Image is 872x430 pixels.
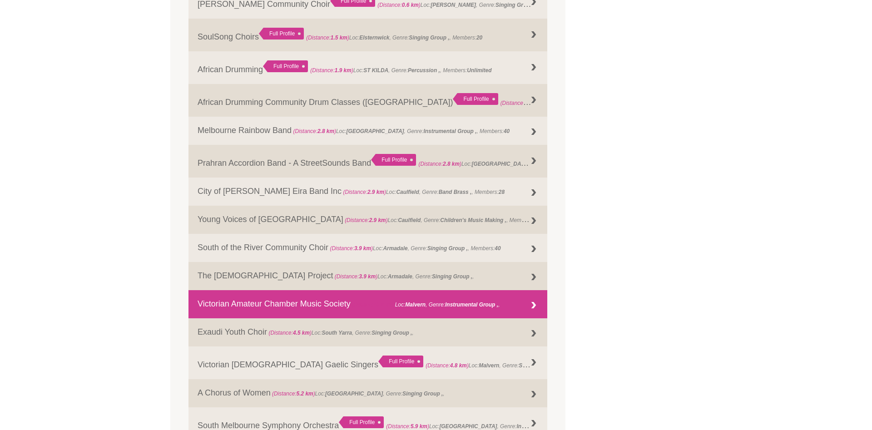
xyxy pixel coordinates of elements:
strong: Malvern [479,362,499,369]
span: Loc: , Genre: , Members: [342,189,505,195]
a: A Chorus of Women (Distance:5.2 km)Loc:[GEOGRAPHIC_DATA], Genre:Singing Group ,, [188,379,547,407]
span: Loc: , Genre: , Members: [292,128,510,134]
a: Victorian Amateur Chamber Music Society (Distance:3.9 km)Loc:Malvern, Genre:Instrumental Group ,, [188,290,547,318]
strong: 4.5 km [293,330,310,336]
span: (Distance: ) [268,330,312,336]
span: (Distance: ) [330,245,373,252]
strong: [GEOGRAPHIC_DATA] [471,158,529,168]
strong: Children's Music Making , [440,217,506,223]
a: Melbourne Rainbow Band (Distance:2.8 km)Loc:[GEOGRAPHIC_DATA], Genre:Instrumental Group ,, Member... [188,117,547,145]
a: SoulSong Choirs Full Profile (Distance:1.5 km)Loc:Elsternwick, Genre:Singing Group ,, Members:20 [188,19,547,51]
strong: Instrumental Group , [424,128,477,134]
strong: 28 [499,189,505,195]
span: (Distance: ) [293,128,336,134]
strong: [PERSON_NAME] [431,2,476,8]
a: African Drumming Community Drum Classes ([GEOGRAPHIC_DATA]) Full Profile (Distance:1.9 km)Loc:, G... [188,84,547,117]
div: Full Profile [263,60,308,72]
div: Full Profile [339,416,384,428]
strong: Band Brass , [439,189,472,195]
span: Loc: , Genre: , Members: [310,67,491,74]
strong: 5.2 km [297,390,313,397]
strong: 2.8 km [317,128,334,134]
a: Victorian [DEMOGRAPHIC_DATA] Gaelic Singers Full Profile (Distance:4.8 km)Loc:Malvern, Genre:Sing... [188,346,547,379]
span: (Distance: ) [310,67,353,74]
span: (Distance: ) [335,273,378,280]
strong: 2.9 km [367,189,384,195]
span: (Distance: ) [500,98,544,107]
span: (Distance: ) [386,423,429,430]
a: Prahran Accordion Band - A StreetSounds Band Full Profile (Distance:2.8 km)Loc:[GEOGRAPHIC_DATA],... [188,145,547,178]
span: Loc: , Genre: , Members: [306,35,482,41]
strong: Instrumental Group , [445,301,498,308]
span: (Distance: ) [352,301,395,308]
strong: Singing Group , [427,245,468,252]
strong: 3.9 km [359,273,376,280]
a: City of [PERSON_NAME] Eira Band Inc (Distance:2.9 km)Loc:Caulfield, Genre:Band Brass ,, Members:28 [188,178,547,206]
strong: [GEOGRAPHIC_DATA] [346,128,404,134]
div: Full Profile [259,28,304,40]
strong: Singing Group , [402,390,443,397]
span: (Distance: ) [377,2,421,8]
span: Loc: , Genre: , [271,390,445,397]
strong: 40 [504,128,510,134]
strong: 2.9 km [369,217,386,223]
strong: 4.8 km [450,362,467,369]
span: Loc: , Genre: , [500,98,627,107]
strong: Singing Group , [519,360,559,369]
a: South of the River Community Choir (Distance:3.9 km)Loc:Armadale, Genre:Singing Group ,, Members:40 [188,234,547,262]
span: Loc: , Genre: , [386,421,571,430]
span: Loc: , Genre: , [426,360,560,369]
span: (Distance: ) [272,390,315,397]
a: Exaudi Youth Choir (Distance:4.5 km)Loc:South Yarra, Genre:Singing Group ,, [188,318,547,346]
span: (Distance: ) [343,189,386,195]
a: African Drumming Full Profile (Distance:1.9 km)Loc:ST KILDA, Genre:Percussion ,, Members:Unlimited [188,51,547,84]
strong: 1.9 km [335,67,352,74]
strong: ST KILDA [363,67,388,74]
strong: 1.5 km [331,35,347,41]
strong: Armadale [388,273,412,280]
span: (Distance: ) [418,161,461,167]
span: Loc: , Genre: , [267,330,414,336]
span: Loc: , Genre: , [351,301,500,308]
span: (Distance: ) [345,217,388,223]
a: The [DEMOGRAPHIC_DATA] Project (Distance:3.9 km)Loc:Armadale, Genre:Singing Group ,, [188,262,547,290]
strong: 3.9 km [354,245,371,252]
strong: [GEOGRAPHIC_DATA] [439,423,497,430]
strong: Singing Group , [409,35,449,41]
strong: Unlimited [467,67,491,74]
strong: 5.9 km [411,423,427,430]
strong: 20 [476,35,482,41]
strong: 3.9 km [377,301,393,308]
strong: [GEOGRAPHIC_DATA] [325,390,383,397]
span: Loc: , Genre: , [333,273,474,280]
div: Full Profile [453,93,498,105]
strong: Singing Group , [372,330,412,336]
strong: Caulfield [396,189,419,195]
strong: Caulfield [398,217,421,223]
strong: Instrumental Group , [516,421,570,430]
span: Loc: , Genre: , Members: [418,158,635,168]
span: (Distance: ) [426,362,469,369]
strong: Elsternwick [359,35,389,41]
span: Loc: , Genre: , Members: [328,245,500,252]
strong: Malvern [405,301,426,308]
span: Loc: , Genre: , Members: [343,215,542,224]
div: Full Profile [371,154,416,166]
strong: 0.6 km [402,2,419,8]
a: Young Voices of [GEOGRAPHIC_DATA] (Distance:2.9 km)Loc:Caulfield, Genre:Children's Music Making ,... [188,206,547,234]
div: Full Profile [378,356,423,367]
strong: 2.8 km [443,161,460,167]
strong: Percussion , [408,67,440,74]
strong: Singing Group , [432,273,472,280]
strong: South Yarra [322,330,352,336]
span: (Distance: ) [306,35,349,41]
strong: 40 [495,245,500,252]
strong: Armadale [383,245,407,252]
